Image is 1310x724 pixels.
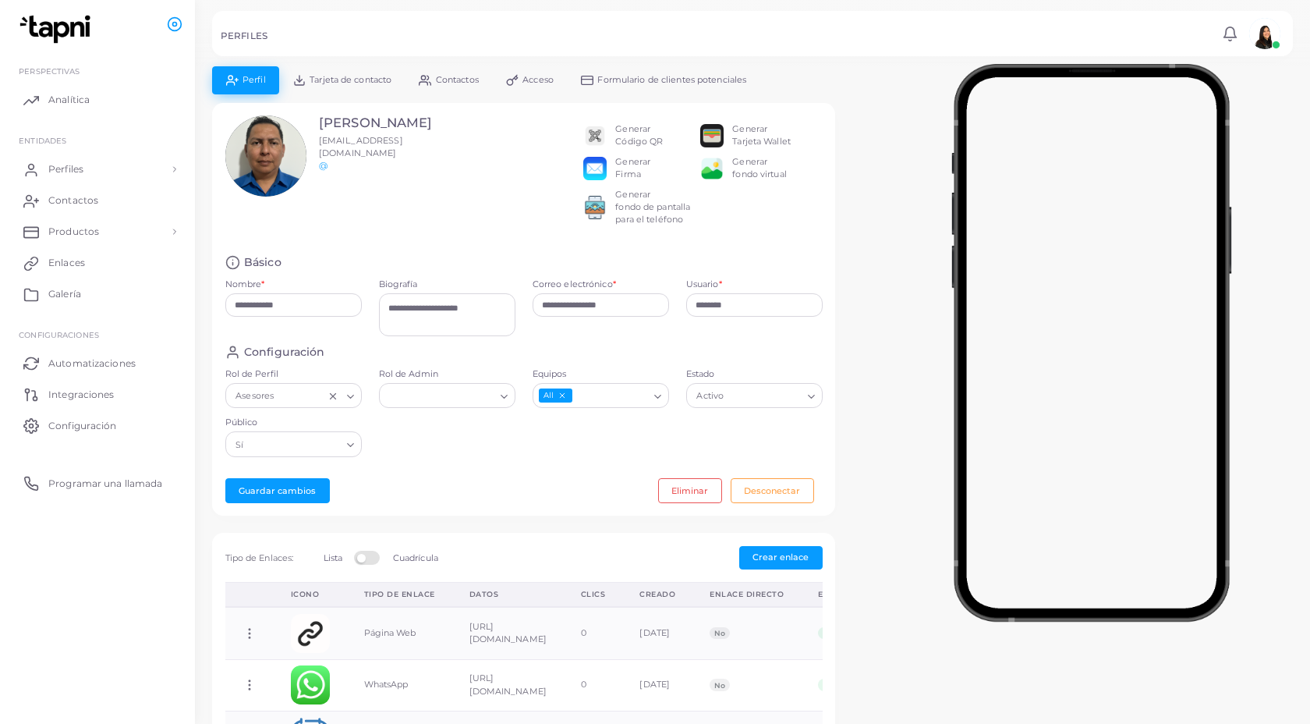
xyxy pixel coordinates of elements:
font: WhatsApp [364,680,409,690]
img: 522fc3d1c3555ff804a1a379a540d0107ed87845162a92721bf5e2ebbcc3ae6c.png [583,196,607,219]
font: Equipos [533,368,567,379]
img: phone-mock.b55596b7.png [951,64,1231,622]
div: Buscar opción [225,383,362,408]
div: Buscar opción [686,383,823,408]
font: Datos [469,590,499,598]
font: Configuraciones [19,330,99,339]
font: Integraciones [48,389,114,400]
span: All [539,389,572,403]
font: Programar una llamada [48,477,162,489]
font: No [714,629,725,637]
img: e64e04433dee680bcc62d3a6779a8f701ecaf3be228fb80ea91b313d80e16e10.png [700,157,724,180]
font: Configuración [48,420,116,431]
font: Clics [581,590,606,598]
font: Enlace del Espacio de trabajo [818,590,968,598]
img: apple-wallet.png [700,124,724,147]
input: Buscar opción [728,388,802,405]
span: Asesores [234,389,276,405]
font: Creado [639,590,675,598]
font: Generar [615,123,650,134]
font: Generar [615,189,650,200]
font: Público [225,417,258,428]
img: email.png [583,157,607,180]
button: Borrar seleccionados [327,390,338,403]
font: [URL][DOMAIN_NAME] [469,673,547,697]
a: Contactos [12,185,183,216]
font: Eliminar [671,485,708,496]
font: Enlaces [48,257,85,268]
font: Firma [615,169,641,179]
span: Sí [234,437,246,453]
font: Perfil [243,74,266,85]
font: Analítica [48,94,90,105]
font: 0 [581,680,586,690]
a: Perfiles [12,154,183,185]
img: customlink.png [291,614,330,653]
button: Eliminar [658,478,722,502]
font: Guardar cambios [239,485,316,496]
a: Enlaces [12,247,183,279]
font: Código QR [615,136,663,147]
font: fondo virtual [732,169,786,179]
div: Buscar opción [225,431,362,456]
font: Icono [291,590,320,598]
input: Buscar opción [386,388,494,405]
div: Buscar opción [379,383,515,408]
font: Enlace directo [710,590,784,598]
input: Buscar opción [574,388,648,405]
font: Tipo de Enlaces: [225,552,294,563]
a: Configuración [12,410,183,441]
font: Crear enlace [752,552,809,563]
span: Activo [695,389,726,405]
button: Crear enlace [739,546,823,570]
font: [URL][DOMAIN_NAME] [469,621,547,644]
font: 0 [581,627,586,638]
img: whatsapp.png [291,665,330,704]
font: Tarjeta de contacto [310,74,391,85]
font: Desconectar [744,485,800,496]
font: Biografía [379,279,418,289]
font: Rol de Perfil [225,368,278,379]
img: logo [14,15,101,44]
a: Analítica [12,84,183,115]
font: PERSPECTIVAS [19,66,80,76]
font: Cuadrícula [393,552,438,563]
font: Nombre [225,279,262,289]
a: Automatizaciones [12,347,183,378]
font: Tarjeta Wallet [732,136,791,147]
font: Contactos [48,194,98,206]
button: Deselect All [557,390,568,401]
font: [DATE] [639,627,670,638]
font: Configuración [244,345,324,359]
div: Buscar opción [533,383,669,408]
a: Productos [12,216,183,247]
font: Estado [686,368,715,379]
font: Generar [615,156,650,167]
font: fondo de pantalla para el teléfono [615,201,690,225]
a: @ [319,160,327,171]
font: PERFILES [221,30,267,41]
font: Básico [244,255,281,269]
font: Formulario de clientes potenciales [597,74,746,85]
font: [EMAIL_ADDRESS][DOMAIN_NAME] [319,135,403,158]
button: Guardar cambios [225,478,330,502]
font: Tipo de enlace [364,590,435,598]
font: ENTIDADES [19,136,66,145]
a: avatar [1244,18,1284,49]
font: Correo electrónico [533,279,613,289]
img: avatar [1249,18,1280,49]
font: [PERSON_NAME] [319,115,432,130]
input: Buscar opción [247,436,340,453]
a: Integraciones [12,378,183,410]
font: Contactos [436,74,479,85]
font: [DATE] [639,680,670,690]
font: Lista [324,552,343,563]
font: Generar [732,156,767,167]
a: Programar una llamada [12,467,183,499]
font: Página Web [364,627,416,638]
a: Galería [12,279,183,310]
font: Rol de Admin [379,368,438,379]
font: Automatizaciones [48,357,136,369]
